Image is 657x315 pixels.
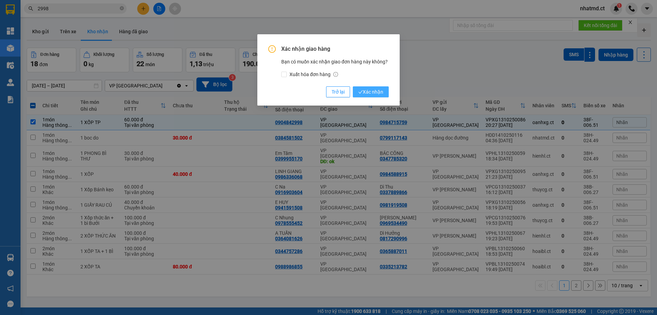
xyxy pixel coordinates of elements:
[281,58,389,78] div: Bạn có muốn xác nhận giao đơn hàng này không?
[333,72,338,77] span: info-circle
[281,45,389,53] span: Xác nhận giao hàng
[268,45,276,53] span: exclamation-circle
[326,86,350,97] button: Trở lại
[353,86,389,97] button: checkXác nhận
[287,71,341,78] span: Xuất hóa đơn hàng
[358,90,363,94] span: check
[358,88,383,96] span: Xác nhận
[332,88,345,96] span: Trở lại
